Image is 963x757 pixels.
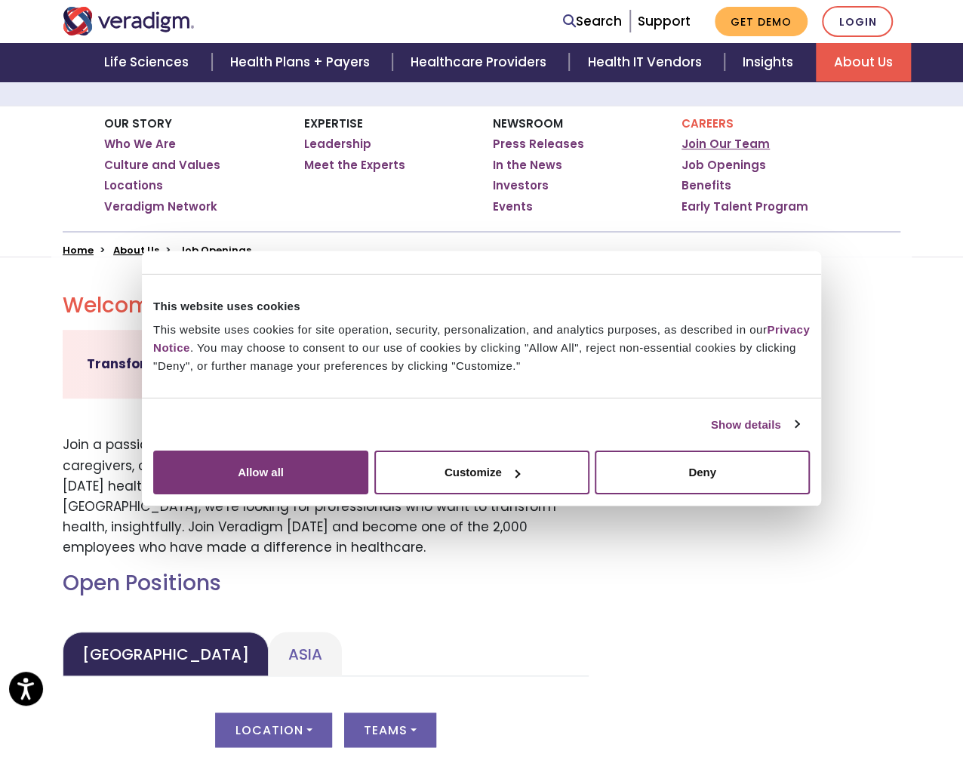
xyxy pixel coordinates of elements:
[153,297,810,315] div: This website uses cookies
[392,43,569,82] a: Healthcare Providers
[104,178,163,193] a: Locations
[595,451,810,494] button: Deny
[822,6,893,37] a: Login
[374,451,589,494] button: Customize
[113,243,159,257] a: About Us
[104,137,176,152] a: Who We Are
[63,571,589,596] h2: Open Positions
[493,158,562,173] a: In the News
[681,137,770,152] a: Join Our Team
[681,158,766,173] a: Job Openings
[63,632,269,676] a: [GEOGRAPHIC_DATA]
[493,199,533,214] a: Events
[715,7,808,36] a: Get Demo
[63,435,589,558] p: Join a passionate team of dedicated associates who work side-by-side with caregivers, developers,...
[153,451,368,494] button: Allow all
[493,137,584,152] a: Press Releases
[681,199,808,214] a: Early Talent Program
[104,199,217,214] a: Veradigm Network
[569,43,724,82] a: Health IT Vendors
[563,11,622,32] a: Search
[304,137,371,152] a: Leadership
[63,7,195,35] img: Veradigm logo
[711,415,798,433] a: Show details
[269,632,342,676] a: Asia
[87,355,552,373] strong: Transform healthcare and enable smarter care for millions of people.
[681,178,731,193] a: Benefits
[215,712,331,747] button: Location
[725,43,816,82] a: Insights
[63,293,589,318] h2: Welcome to Veradigm
[344,712,436,747] button: Teams
[104,158,220,173] a: Culture and Values
[86,43,211,82] a: Life Sciences
[63,243,94,257] a: Home
[153,321,810,375] div: This website uses cookies for site operation, security, personalization, and analytics purposes, ...
[638,12,691,30] a: Support
[153,323,810,354] a: Privacy Notice
[304,158,405,173] a: Meet the Experts
[816,43,911,82] a: About Us
[212,43,392,82] a: Health Plans + Payers
[493,178,549,193] a: Investors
